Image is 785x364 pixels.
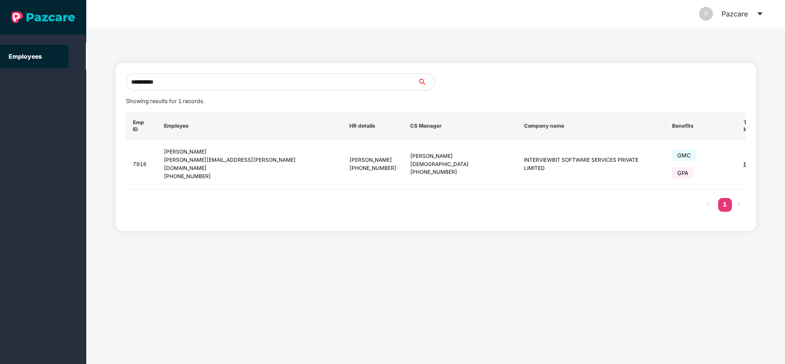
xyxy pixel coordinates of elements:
span: P [704,7,708,21]
span: left [705,202,710,207]
td: INTERVIEWBIT SOFTWARE SERVICES PRIVATE LIMITED [517,140,665,189]
a: 1 [718,198,732,211]
div: [PERSON_NAME][EMAIL_ADDRESS][PERSON_NAME][DOMAIN_NAME] [164,156,336,173]
span: right [736,202,741,207]
div: [PERSON_NAME] [349,156,396,164]
span: GPA [672,167,694,179]
div: [PERSON_NAME] [164,148,336,156]
td: 7916 [126,140,157,189]
a: Employees [9,53,42,60]
th: Employee [157,112,342,140]
div: [PHONE_NUMBER] [164,173,336,181]
span: search [417,78,435,85]
li: Previous Page [701,198,715,212]
div: [PHONE_NUMBER] [410,168,511,176]
th: TPA | Insurer [737,112,784,140]
div: [PERSON_NAME][DEMOGRAPHIC_DATA] [410,152,511,169]
span: Showing results for 1 records. [126,98,204,104]
th: HR details [342,112,403,140]
span: caret-down [757,10,763,17]
button: left [701,198,715,212]
th: Company name [517,112,665,140]
div: [PHONE_NUMBER] [349,164,396,173]
button: search [417,73,435,91]
span: GMC [672,149,696,161]
th: CS Manager [403,112,518,140]
li: 1 [718,198,732,212]
li: Next Page [732,198,746,212]
button: right [732,198,746,212]
th: Emp ID [126,112,157,140]
span: BAJAJ [744,161,761,167]
th: Benefits [665,112,737,140]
